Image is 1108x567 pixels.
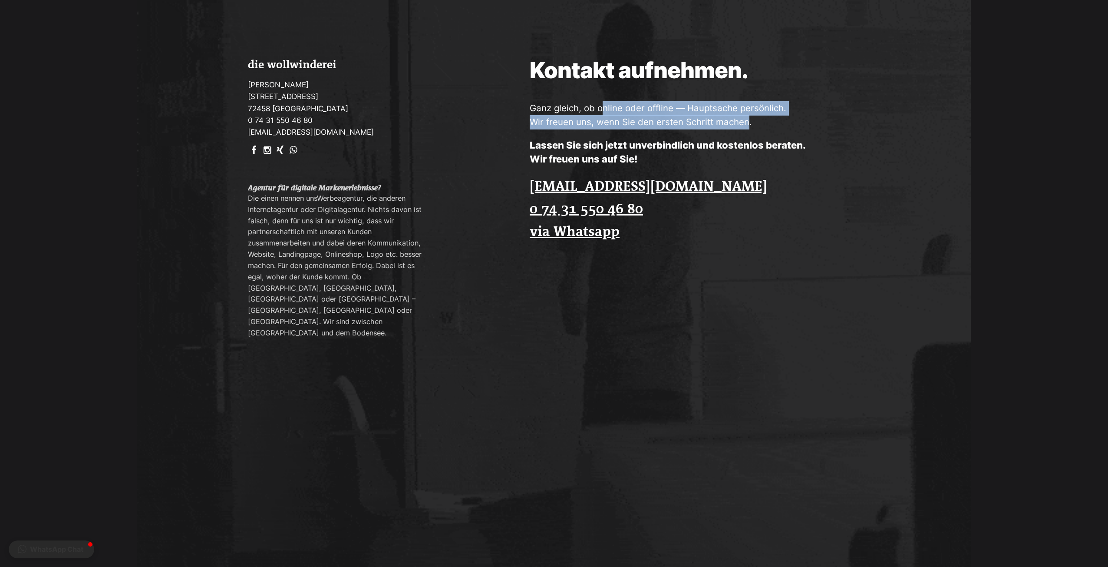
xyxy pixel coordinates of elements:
[530,101,912,129] p: Ganz gleich, ob online oder offline — Hauptsache persönlich. Wir freuen uns, wenn Sie den ersten ...
[248,183,426,193] h1: Agentur für digitale Markenerlebnisse?
[248,79,426,138] p: [PERSON_NAME] [STREET_ADDRESS] 72458 [GEOGRAPHIC_DATA]
[530,198,643,221] a: 0 74 31 550 46 80
[530,221,620,243] a: via Whatsapp
[530,59,748,93] h3: Kontakt aufnehmen.
[248,59,336,71] strong: die wollwinderei
[248,116,313,125] a: 0 74 31 550 46 80
[9,540,94,558] button: WhatsApp Chat
[530,139,806,152] strong: Lassen Sie sich jetzt unverbindlich und kostenlos beraten.
[530,176,767,198] a: [EMAIL_ADDRESS][DOMAIN_NAME]
[317,194,363,202] a: Werbeagentur
[530,153,638,166] strong: Wir freuen uns auf Sie!
[248,193,426,339] p: Die einen nennen uns , die anderen Internetagentur oder Digitalagentur. Nichts davon ist falsch, ...
[248,128,374,136] a: [EMAIL_ADDRESS][DOMAIN_NAME]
